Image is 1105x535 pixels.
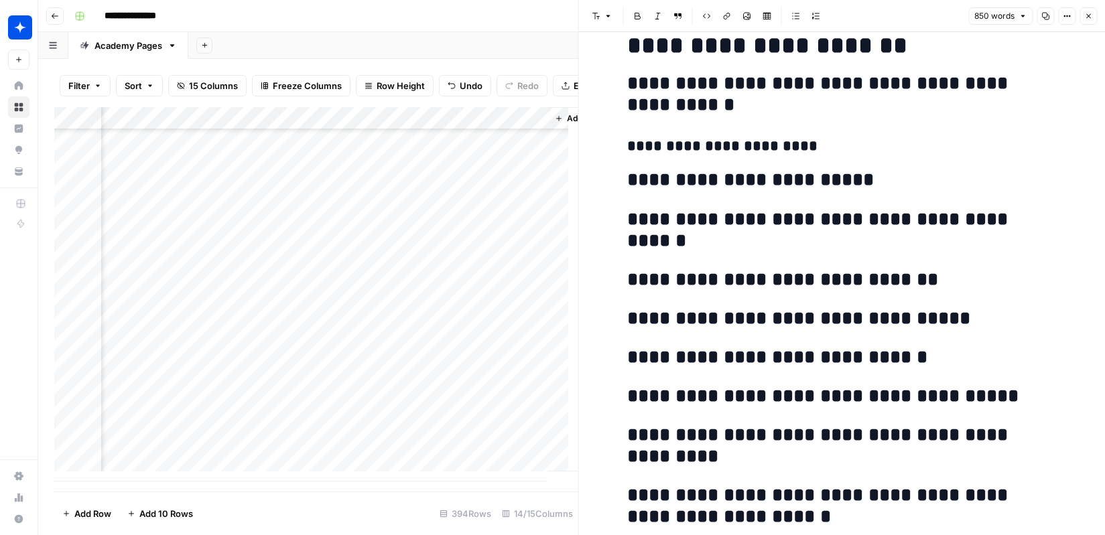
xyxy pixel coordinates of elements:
button: Add Row [54,503,119,524]
div: Academy Pages [94,39,162,52]
button: 850 words [968,7,1033,25]
span: Filter [68,79,90,92]
button: Add 10 Rows [119,503,201,524]
a: Settings [8,465,29,487]
a: Browse [8,96,29,118]
button: Help + Support [8,508,29,530]
a: Insights [8,118,29,139]
a: Your Data [8,161,29,182]
a: Academy Pages [68,32,188,59]
button: Sort [116,75,163,96]
span: Sort [125,79,142,92]
span: 850 words [974,10,1015,22]
a: Usage [8,487,29,508]
button: Filter [60,75,111,96]
span: Add 10 Rows [139,507,193,520]
button: Workspace: Wiz [8,11,29,44]
button: 15 Columns [168,75,247,96]
span: Freeze Columns [273,79,342,92]
div: 14/15 Columns [497,503,578,524]
button: Redo [497,75,547,96]
span: Add Row [74,507,111,520]
div: 394 Rows [434,503,497,524]
a: Home [8,75,29,96]
span: Row Height [377,79,425,92]
button: Undo [439,75,491,96]
span: Add Column [567,112,614,125]
span: 15 Columns [189,79,238,92]
button: Export CSV [553,75,630,96]
button: Add Column [549,110,619,127]
span: Undo [460,79,482,92]
img: Wiz Logo [8,15,32,40]
span: Redo [517,79,539,92]
a: Opportunities [8,139,29,161]
button: Freeze Columns [252,75,350,96]
button: Row Height [356,75,434,96]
